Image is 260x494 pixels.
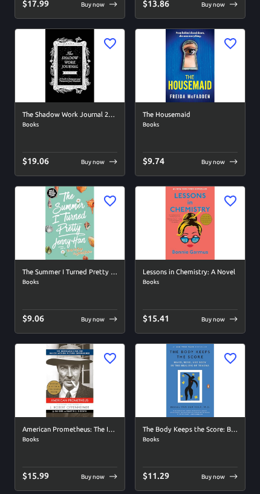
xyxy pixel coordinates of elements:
span: $ 11.29 [143,471,169,481]
h6: The Summer I Turned Pretty (Summer I Turned Pretty, The) [22,267,117,278]
p: Buy now [81,472,105,481]
h6: The Shadow Work Journal 2nd Edition: a Guide to Integrate and Transcend Your Shadows: The Essenti... [22,110,117,120]
span: Books [22,435,117,444]
img: American Prometheus: The Inspiration for the Major Motion Picture OPPENHEIMER image [15,344,125,417]
span: $ 9.74 [143,156,164,166]
span: Books [143,435,238,444]
span: $ 15.41 [143,314,169,323]
span: $ 15.99 [22,471,49,481]
span: Books [143,120,238,130]
img: The Shadow Work Journal 2nd Edition: a Guide to Integrate and Transcend Your Shadows: The Essenti... [15,29,125,102]
p: Buy now [81,157,105,166]
img: The Body Keeps the Score: Brain, Mind, and Body in the Healing of Trauma image [135,344,245,417]
span: Books [143,277,238,287]
p: Buy now [201,315,225,324]
p: Buy now [81,315,105,324]
h6: The Housemaid [143,110,238,120]
p: Buy now [201,157,225,166]
span: $ 9.06 [22,314,44,323]
h6: The Body Keeps the Score: Brain, Mind, and Body in the Healing of Trauma [143,424,238,435]
img: Lessons in Chemistry: A Novel image [135,186,245,260]
span: $ 19.06 [22,156,49,166]
h6: Lessons in Chemistry: A Novel [143,267,238,278]
span: Books [22,120,117,130]
p: Buy now [201,472,225,481]
img: The Summer I Turned Pretty (Summer I Turned Pretty, The) image [15,186,125,260]
span: Books [22,277,117,287]
img: The Housemaid image [135,29,245,102]
h6: American Prometheus: The Inspiration for the Major Motion Picture [PERSON_NAME] [22,424,117,435]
